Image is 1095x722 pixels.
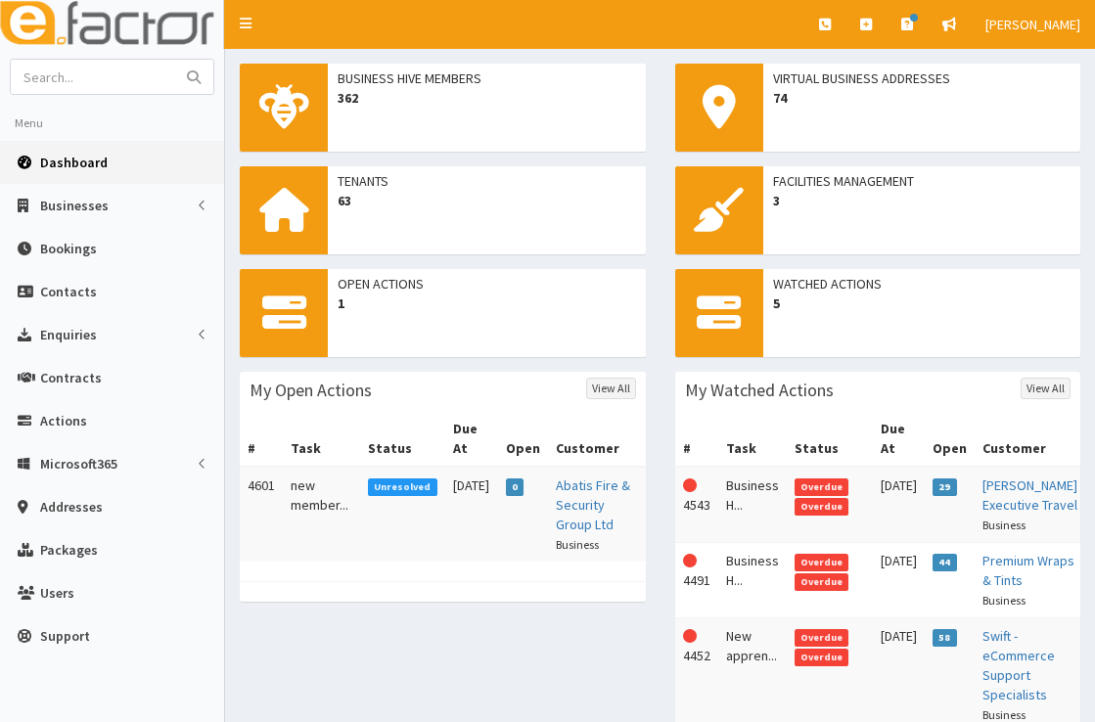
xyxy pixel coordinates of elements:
[787,411,874,467] th: Status
[283,411,360,467] th: Task
[982,593,1026,608] small: Business
[40,455,117,473] span: Microsoft365
[445,411,498,467] th: Due At
[773,68,1072,88] span: Virtual Business Addresses
[240,467,283,562] td: 4601
[795,573,849,591] span: Overdue
[683,629,697,643] i: This Action is overdue!
[975,411,1085,467] th: Customer
[40,283,97,300] span: Contacts
[11,60,175,94] input: Search...
[718,543,787,618] td: Business H...
[933,629,957,647] span: 58
[982,552,1074,589] a: Premium Wraps & Tints
[982,707,1026,722] small: Business
[40,369,102,386] span: Contracts
[240,411,283,467] th: #
[683,554,697,567] i: This Action is overdue!
[795,629,849,647] span: Overdue
[556,537,599,552] small: Business
[556,476,630,533] a: Abatis Fire & Security Group Ltd
[718,467,787,543] td: Business H...
[40,412,87,429] span: Actions
[873,543,925,618] td: [DATE]
[283,467,360,562] td: new member...
[586,378,636,399] a: View All
[795,478,849,496] span: Overdue
[795,498,849,516] span: Overdue
[360,411,445,467] th: Status
[683,478,697,492] i: This Action is overdue!
[506,478,525,496] span: 0
[933,478,957,496] span: 29
[338,88,636,108] span: 362
[873,411,925,467] th: Due At
[773,171,1072,191] span: Facilities Management
[982,627,1055,703] a: Swift - eCommerce Support Specialists
[933,554,957,571] span: 44
[368,478,437,496] span: Unresolved
[675,467,718,543] td: 4543
[675,543,718,618] td: 4491
[773,274,1072,293] span: Watched Actions
[773,191,1072,210] span: 3
[982,476,1077,514] a: [PERSON_NAME] Executive Travel
[498,411,548,467] th: Open
[773,293,1072,313] span: 5
[338,293,636,313] span: 1
[795,649,849,666] span: Overdue
[250,382,372,399] h3: My Open Actions
[338,274,636,293] span: Open Actions
[338,68,636,88] span: Business Hive Members
[40,627,90,645] span: Support
[40,240,97,257] span: Bookings
[548,411,646,467] th: Customer
[40,326,97,343] span: Enquiries
[338,171,636,191] span: Tenants
[773,88,1072,108] span: 74
[985,16,1080,33] span: [PERSON_NAME]
[338,191,636,210] span: 63
[40,541,98,559] span: Packages
[40,197,109,214] span: Businesses
[445,467,498,562] td: [DATE]
[40,154,108,171] span: Dashboard
[795,554,849,571] span: Overdue
[685,382,834,399] h3: My Watched Actions
[873,467,925,543] td: [DATE]
[1021,378,1071,399] a: View All
[675,411,718,467] th: #
[40,498,103,516] span: Addresses
[982,518,1026,532] small: Business
[925,411,975,467] th: Open
[718,411,787,467] th: Task
[40,584,74,602] span: Users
